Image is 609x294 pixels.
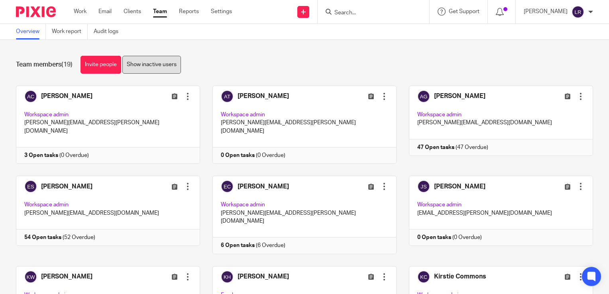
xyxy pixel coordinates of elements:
a: Work report [52,24,88,39]
a: Clients [124,8,141,16]
a: Show inactive users [122,56,181,74]
a: Overview [16,24,46,39]
h1: Team members [16,61,73,69]
a: Work [74,8,86,16]
a: Team [153,8,167,16]
a: Invite people [81,56,121,74]
span: Get Support [449,9,479,14]
a: Email [98,8,112,16]
img: svg%3E [572,6,584,18]
img: Pixie [16,6,56,17]
a: Audit logs [94,24,124,39]
a: Settings [211,8,232,16]
p: [PERSON_NAME] [524,8,568,16]
a: Reports [179,8,199,16]
input: Search [334,10,405,17]
span: (19) [61,61,73,68]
